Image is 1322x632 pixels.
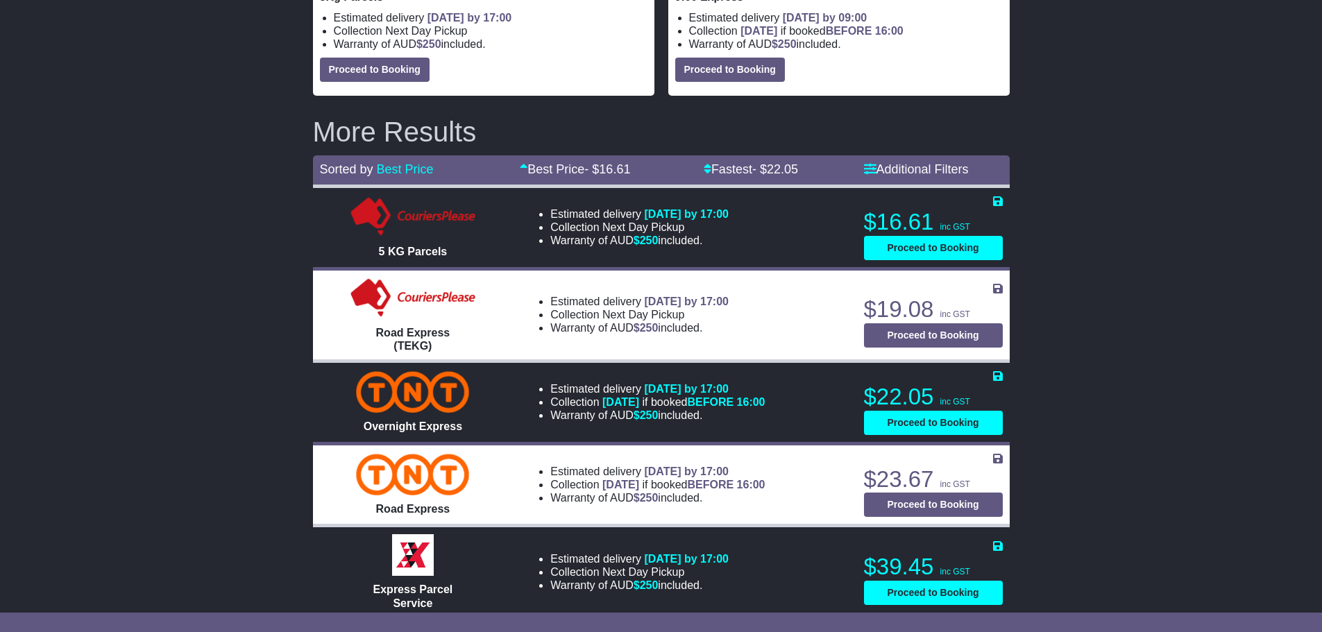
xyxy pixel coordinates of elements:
[416,38,441,50] span: $
[864,208,1003,236] p: $16.61
[634,492,659,504] span: $
[550,295,729,308] li: Estimated delivery
[550,221,729,234] li: Collection
[675,58,785,82] button: Proceed to Booking
[550,552,729,565] li: Estimated delivery
[385,25,467,37] span: Next Day Pickup
[826,25,872,37] span: BEFORE
[550,207,729,221] li: Estimated delivery
[864,236,1003,260] button: Proceed to Booking
[334,24,647,37] li: Collection
[940,479,970,489] span: inc GST
[634,322,659,334] span: $
[550,409,765,422] li: Warranty of AUD included.
[602,396,765,408] span: if booked
[689,11,1003,24] li: Estimated delivery
[356,371,469,413] img: TNT Domestic: Overnight Express
[334,37,647,51] li: Warranty of AUD included.
[640,579,659,591] span: 250
[940,567,970,577] span: inc GST
[783,12,867,24] span: [DATE] by 09:00
[737,479,765,490] span: 16:00
[689,37,1003,51] li: Warranty of AUD included.
[778,38,797,50] span: 250
[364,420,462,432] span: Overnight Express
[550,321,729,334] li: Warranty of AUD included.
[550,382,765,395] li: Estimated delivery
[520,162,630,176] a: Best Price- $16.61
[644,383,729,395] span: [DATE] by 17:00
[864,323,1003,348] button: Proceed to Booking
[550,579,729,592] li: Warranty of AUD included.
[752,162,798,176] span: - $
[772,38,797,50] span: $
[740,25,777,37] span: [DATE]
[356,454,469,495] img: TNT Domestic: Road Express
[379,246,448,257] span: 5 KG Parcels
[640,322,659,334] span: 250
[584,162,630,176] span: - $
[864,581,1003,605] button: Proceed to Booking
[550,395,765,409] li: Collection
[550,565,729,579] li: Collection
[376,327,450,352] span: Road Express (TEKG)
[864,162,969,176] a: Additional Filters
[644,208,729,220] span: [DATE] by 17:00
[599,162,630,176] span: 16.61
[334,11,647,24] li: Estimated delivery
[550,465,765,478] li: Estimated delivery
[602,309,684,321] span: Next Day Pickup
[550,234,729,247] li: Warranty of AUD included.
[602,221,684,233] span: Next Day Pickup
[634,409,659,421] span: $
[864,296,1003,323] p: $19.08
[602,396,639,408] span: [DATE]
[320,58,430,82] button: Proceed to Booking
[634,234,659,246] span: $
[602,566,684,578] span: Next Day Pickup
[875,25,904,37] span: 16:00
[392,534,434,576] img: Border Express: Express Parcel Service
[373,583,453,608] span: Express Parcel Service
[644,553,729,565] span: [DATE] by 17:00
[377,162,434,176] a: Best Price
[640,234,659,246] span: 250
[640,409,659,421] span: 250
[864,466,1003,493] p: $23.67
[348,277,479,319] img: CouriersPlease: Road Express (TEKG)
[940,309,970,319] span: inc GST
[550,491,765,504] li: Warranty of AUD included.
[376,503,450,515] span: Road Express
[348,196,479,238] img: CouriersPlease: 5 KG Parcels
[704,162,798,176] a: Fastest- $22.05
[864,553,1003,581] p: $39.45
[689,24,1003,37] li: Collection
[940,222,970,232] span: inc GST
[550,308,729,321] li: Collection
[864,493,1003,517] button: Proceed to Booking
[640,492,659,504] span: 250
[550,478,765,491] li: Collection
[427,12,512,24] span: [DATE] by 17:00
[740,25,903,37] span: if booked
[737,396,765,408] span: 16:00
[644,466,729,477] span: [DATE] by 17:00
[940,397,970,407] span: inc GST
[864,411,1003,435] button: Proceed to Booking
[644,296,729,307] span: [DATE] by 17:00
[602,479,639,490] span: [DATE]
[687,479,734,490] span: BEFORE
[313,117,1010,147] h2: More Results
[602,479,765,490] span: if booked
[767,162,798,176] span: 22.05
[687,396,734,408] span: BEFORE
[864,383,1003,411] p: $22.05
[320,162,373,176] span: Sorted by
[634,579,659,591] span: $
[423,38,441,50] span: 250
